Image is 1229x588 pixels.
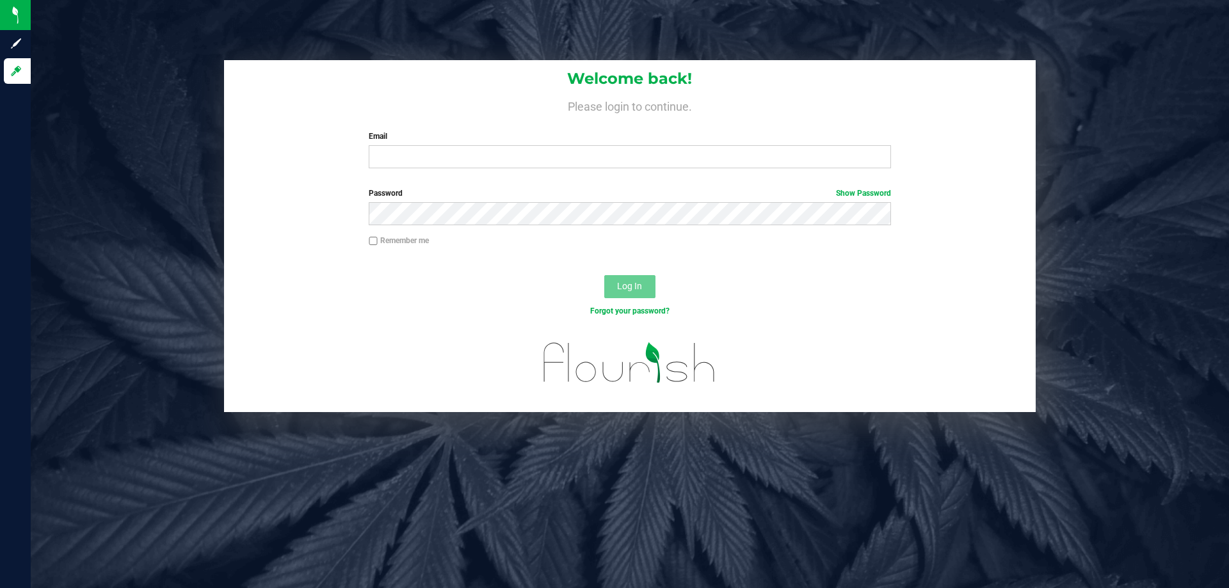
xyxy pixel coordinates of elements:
[369,235,429,246] label: Remember me
[224,97,1036,113] h4: Please login to continue.
[224,70,1036,87] h1: Welcome back!
[369,189,403,198] span: Password
[10,65,22,77] inline-svg: Log in
[590,306,670,315] a: Forgot your password?
[528,330,731,395] img: flourish_logo.svg
[836,189,891,198] a: Show Password
[617,281,642,291] span: Log In
[10,37,22,50] inline-svg: Sign up
[369,237,378,246] input: Remember me
[369,131,890,142] label: Email
[604,275,655,298] button: Log In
